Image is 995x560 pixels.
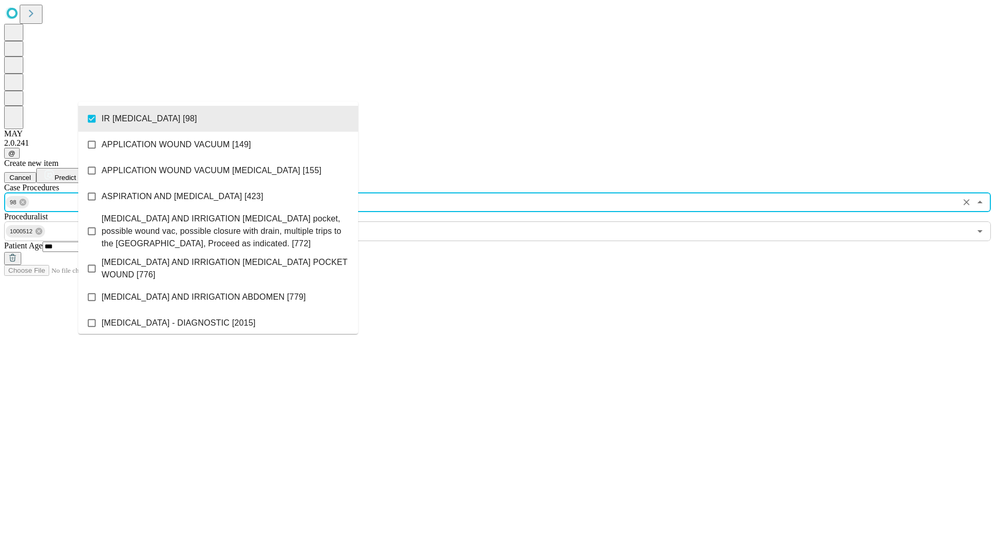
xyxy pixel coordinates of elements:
[4,172,36,183] button: Cancel
[36,168,84,183] button: Predict
[102,213,350,250] span: [MEDICAL_DATA] AND IRRIGATION [MEDICAL_DATA] pocket, possible wound vac, possible closure with dr...
[102,291,306,303] span: [MEDICAL_DATA] AND IRRIGATION ABDOMEN [779]
[4,212,48,221] span: Proceduralist
[102,164,321,177] span: APPLICATION WOUND VACUUM [MEDICAL_DATA] [155]
[973,224,987,239] button: Open
[4,148,20,159] button: @
[102,138,251,151] span: APPLICATION WOUND VACUUM [149]
[4,129,991,138] div: MAY
[6,197,21,208] span: 98
[102,317,255,329] span: [MEDICAL_DATA] - DIAGNOSTIC [2015]
[102,190,263,203] span: ASPIRATION AND [MEDICAL_DATA] [423]
[959,195,974,209] button: Clear
[8,149,16,157] span: @
[4,138,991,148] div: 2.0.241
[4,159,59,167] span: Create new item
[102,113,197,125] span: IR [MEDICAL_DATA] [98]
[6,226,37,237] span: 1000512
[102,256,350,281] span: [MEDICAL_DATA] AND IRRIGATION [MEDICAL_DATA] POCKET WOUND [776]
[4,183,59,192] span: Scheduled Procedure
[9,174,31,181] span: Cancel
[6,225,45,237] div: 1000512
[6,196,29,208] div: 98
[4,241,42,250] span: Patient Age
[54,174,76,181] span: Predict
[973,195,987,209] button: Close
